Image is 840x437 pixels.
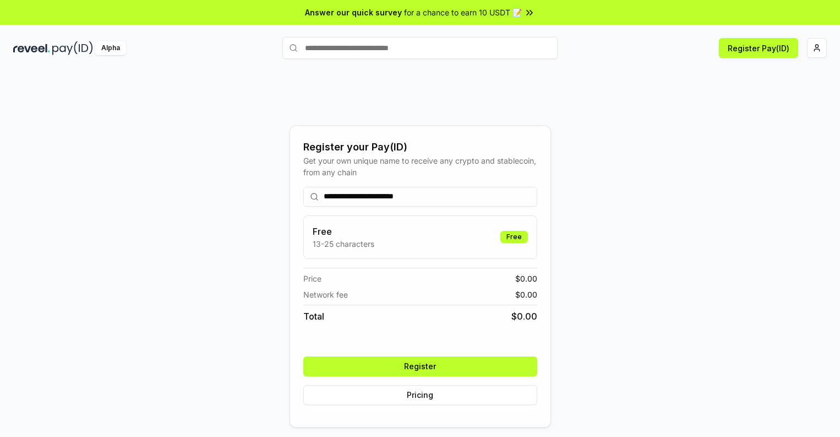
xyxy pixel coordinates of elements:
[500,231,528,243] div: Free
[303,273,321,284] span: Price
[303,155,537,178] div: Get your own unique name to receive any crypto and stablecoin, from any chain
[313,238,374,250] p: 13-25 characters
[303,310,324,323] span: Total
[303,289,348,300] span: Network fee
[313,225,374,238] h3: Free
[719,38,798,58] button: Register Pay(ID)
[303,357,537,376] button: Register
[303,385,537,405] button: Pricing
[52,41,93,55] img: pay_id
[303,139,537,155] div: Register your Pay(ID)
[515,289,537,300] span: $ 0.00
[515,273,537,284] span: $ 0.00
[511,310,537,323] span: $ 0.00
[404,7,522,18] span: for a chance to earn 10 USDT 📝
[95,41,126,55] div: Alpha
[305,7,402,18] span: Answer our quick survey
[13,41,50,55] img: reveel_dark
